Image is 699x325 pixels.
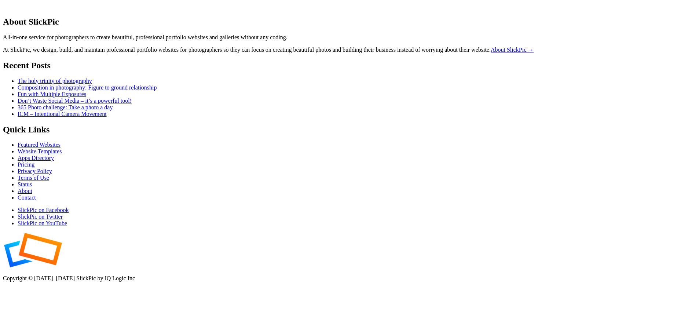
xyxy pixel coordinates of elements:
[18,188,32,194] a: About
[18,142,61,148] a: Featured Websites
[18,168,52,174] a: Privacy Policy
[18,181,32,187] a: Status
[18,148,62,154] a: Website Templates
[3,47,696,53] p: At SlickPic, we design, build, and maintain professional portfolio websites for photographers so ...
[18,91,86,97] a: Fun with Multiple Exposures
[3,125,696,135] h2: Quick Links
[18,111,107,117] a: ICM – Intentional Camera Movement
[18,98,132,104] a: Don’t Waste Social Media – it’s a powerful tool!
[18,220,67,226] a: SlickPic on YouTube
[18,78,92,84] a: The holy trinity of photography
[18,207,69,213] a: SlickPic on Facebook
[3,233,179,268] img: SlickPic – Photography Websites
[3,61,696,70] h2: Recent Posts
[18,213,63,220] a: SlickPic on Twitter
[3,275,696,282] p: Copyright © [DATE]–[DATE] SlickPic by IQ Logic Inc
[18,175,49,181] a: Terms of Use
[18,161,34,168] a: Pricing
[491,47,534,53] a: About SlickPic
[18,155,54,161] a: Apps Directory
[3,34,696,41] p: All-in-one service for photographers to create beautiful, professional portfolio websites and gal...
[18,104,113,110] a: 365 Photo challenge: Take a photo a day
[18,84,157,91] a: Composition in photography: Figure to ground relationship
[3,17,696,27] h2: About SlickPic
[18,194,36,201] a: Contact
